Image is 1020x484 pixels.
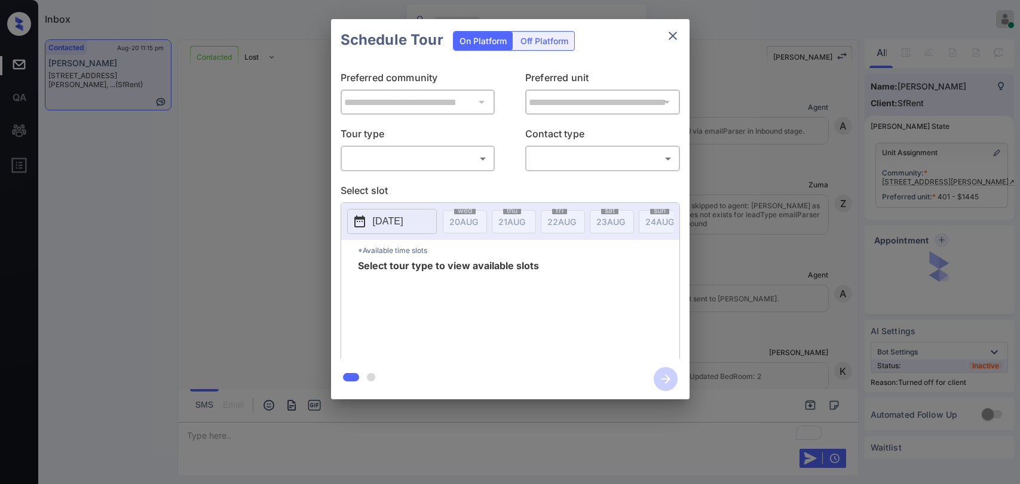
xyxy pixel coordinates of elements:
[341,183,680,202] p: Select slot
[347,209,437,234] button: [DATE]
[358,261,539,356] span: Select tour type to view available slots
[525,127,680,146] p: Contact type
[661,24,685,48] button: close
[514,32,574,50] div: Off Platform
[331,19,453,61] h2: Schedule Tour
[525,70,680,90] p: Preferred unit
[373,214,403,229] p: [DATE]
[341,127,495,146] p: Tour type
[341,70,495,90] p: Preferred community
[454,32,513,50] div: On Platform
[358,240,679,261] p: *Available time slots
